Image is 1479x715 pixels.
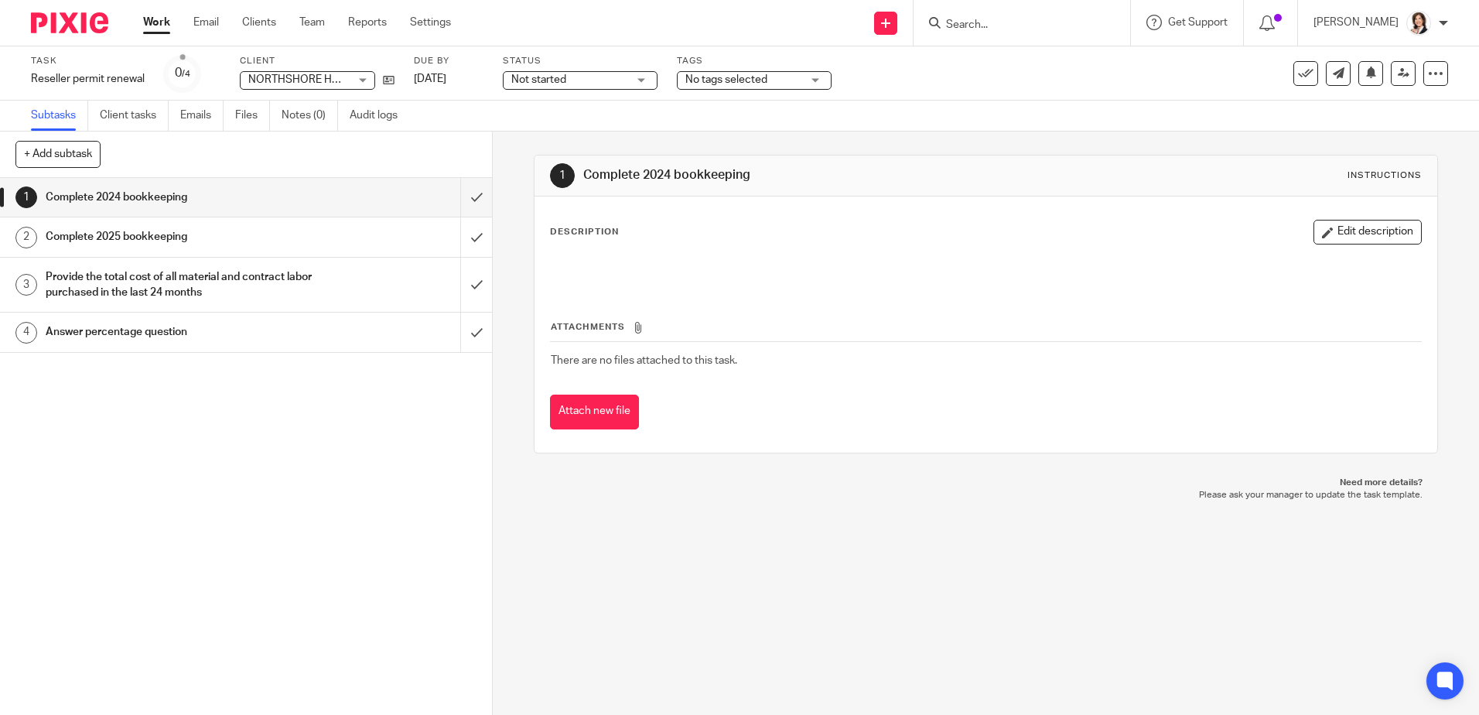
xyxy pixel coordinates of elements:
img: BW%20Website%203%20-%20square.jpg [1406,11,1431,36]
label: Tags [677,55,832,67]
span: NORTHSHORE HOME IMPROVEMENT LLC [248,74,456,85]
a: Settings [410,15,451,30]
a: Email [193,15,219,30]
div: Instructions [1347,169,1422,182]
h1: Complete 2024 bookkeeping [46,186,312,209]
a: Emails [180,101,224,131]
div: 4 [15,322,37,344]
p: Description [550,226,619,238]
p: [PERSON_NAME] [1313,15,1399,30]
p: Need more details? [549,477,1422,489]
div: Reseller permit renewal [31,71,145,87]
a: Work [143,15,170,30]
span: [DATE] [414,74,446,84]
small: /4 [182,70,190,78]
div: 1 [15,186,37,208]
input: Search [944,19,1084,32]
h1: Answer percentage question [46,320,312,344]
a: Team [299,15,325,30]
div: 0 [175,64,190,82]
span: Attachments [551,323,625,331]
label: Due by [414,55,483,67]
button: Attach new file [550,395,639,429]
label: Status [503,55,658,67]
span: Not started [511,74,566,85]
img: Pixie [31,12,108,33]
p: Please ask your manager to update the task template. [549,489,1422,501]
label: Task [31,55,145,67]
h1: Complete 2024 bookkeeping [583,167,1019,183]
button: + Add subtask [15,141,101,167]
a: Client tasks [100,101,169,131]
h1: Complete 2025 bookkeeping [46,225,312,248]
a: Audit logs [350,101,409,131]
div: 3 [15,274,37,296]
span: There are no files attached to this task. [551,355,737,366]
label: Client [240,55,395,67]
a: Clients [242,15,276,30]
div: 1 [550,163,575,188]
span: Get Support [1168,17,1228,28]
a: Notes (0) [282,101,338,131]
button: Edit description [1313,220,1422,245]
div: 2 [15,227,37,248]
a: Subtasks [31,101,88,131]
a: Files [235,101,270,131]
a: Reports [348,15,387,30]
h1: Provide the total cost of all material and contract labor purchased in the last 24 months [46,265,312,305]
span: No tags selected [685,74,767,85]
